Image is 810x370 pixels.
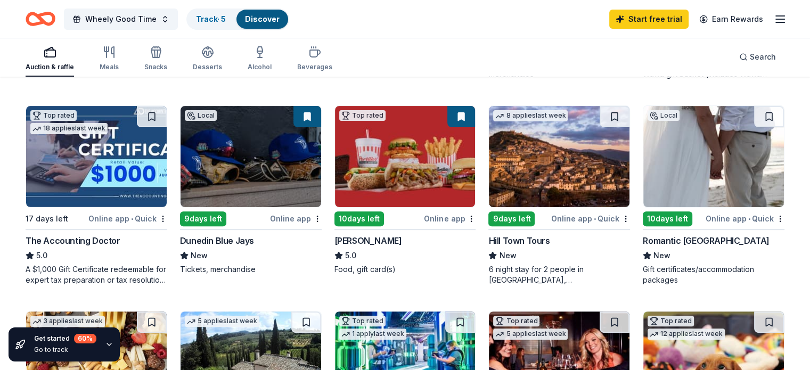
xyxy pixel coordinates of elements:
div: 10 days left [643,211,692,226]
div: Go to track [34,346,96,354]
div: Online app [424,212,476,225]
div: Gift certificates/accommodation packages [643,264,784,285]
button: Snacks [144,42,167,77]
div: Get started [34,334,96,343]
div: Alcohol [248,63,272,71]
div: 8 applies last week [493,110,568,121]
div: Top rated [339,316,386,326]
span: Wheely Good Time [85,13,157,26]
div: Tickets, merchandise [180,264,322,275]
a: Track· 5 [196,14,226,23]
div: 5 applies last week [493,328,568,340]
div: 12 applies last week [648,328,725,340]
button: Desserts [193,42,222,77]
div: Top rated [30,110,77,121]
span: Search [750,51,776,63]
a: Image for Dunedin Blue JaysLocal9days leftOnline appDunedin Blue JaysNewTickets, merchandise [180,105,322,275]
a: Start free trial [609,10,689,29]
div: 10 days left [334,211,384,226]
span: 5.0 [345,249,356,262]
span: • [131,215,133,223]
span: • [594,215,596,223]
button: Auction & raffle [26,42,74,77]
div: The Accounting Doctor [26,234,120,247]
div: Online app Quick [551,212,630,225]
button: Track· 5Discover [186,9,289,30]
a: Discover [245,14,280,23]
div: Top rated [648,316,694,326]
img: Image for Portillo's [335,106,476,207]
div: Online app Quick [706,212,784,225]
div: 1 apply last week [339,328,406,340]
div: 5 applies last week [185,316,259,327]
div: 60 % [74,334,96,343]
div: Auction & raffle [26,63,74,71]
button: Meals [100,42,119,77]
div: Beverages [297,63,332,71]
div: 9 days left [180,211,226,226]
img: Image for Dunedin Blue Jays [181,106,321,207]
div: [PERSON_NAME] [334,234,402,247]
span: New [653,249,670,262]
img: Image for Romantic Honeymoon Island [643,106,784,207]
a: Image for Portillo'sTop rated10days leftOnline app[PERSON_NAME]5.0Food, gift card(s) [334,105,476,275]
div: Local [185,110,217,121]
button: Wheely Good Time [64,9,178,30]
div: Top rated [493,316,539,326]
div: 17 days left [26,212,68,225]
div: 9 days left [488,211,535,226]
div: Meals [100,63,119,71]
span: 5.0 [36,249,47,262]
span: New [499,249,516,262]
a: Image for Hill Town Tours 8 applieslast week9days leftOnline app•QuickHill Town ToursNew6 night s... [488,105,630,285]
span: • [748,215,750,223]
button: Alcohol [248,42,272,77]
a: Earn Rewards [693,10,770,29]
div: Dunedin Blue Jays [180,234,254,247]
div: Desserts [193,63,222,71]
a: Image for The Accounting DoctorTop rated18 applieslast week17 days leftOnline app•QuickThe Accoun... [26,105,167,285]
button: Search [731,46,784,68]
div: Food, gift card(s) [334,264,476,275]
div: Local [648,110,680,121]
div: A $1,000 Gift Certificate redeemable for expert tax preparation or tax resolution services—recipi... [26,264,167,285]
img: Image for Hill Town Tours [489,106,629,207]
button: Beverages [297,42,332,77]
img: Image for The Accounting Doctor [26,106,167,207]
div: Romantic [GEOGRAPHIC_DATA] [643,234,770,247]
div: Snacks [144,63,167,71]
div: 6 night stay for 2 people in [GEOGRAPHIC_DATA], [GEOGRAPHIC_DATA] [488,264,630,285]
a: Image for Romantic Honeymoon IslandLocal10days leftOnline app•QuickRomantic [GEOGRAPHIC_DATA]NewG... [643,105,784,285]
span: New [191,249,208,262]
div: Hill Town Tours [488,234,550,247]
div: Online app Quick [88,212,167,225]
div: Online app [270,212,322,225]
a: Home [26,6,55,31]
div: Top rated [339,110,386,121]
div: 18 applies last week [30,123,108,134]
div: 3 applies last week [30,316,105,327]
